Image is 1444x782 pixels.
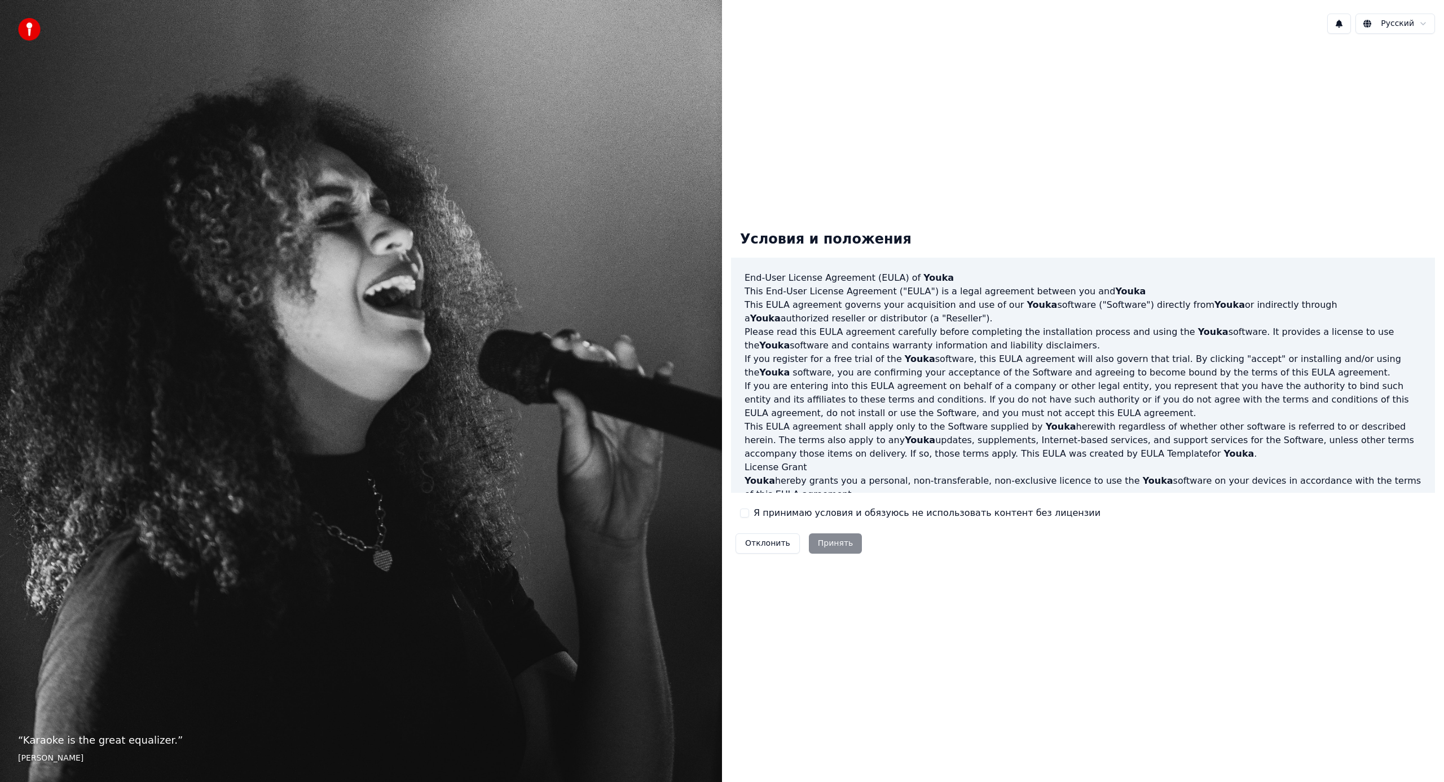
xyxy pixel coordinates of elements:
[18,732,704,748] p: “ Karaoke is the great equalizer. ”
[750,313,781,324] span: Youka
[1115,286,1146,297] span: Youka
[905,435,935,445] span: Youka
[1143,475,1173,486] span: Youka
[745,475,775,486] span: Youka
[1198,326,1229,337] span: Youka
[905,354,935,364] span: Youka
[745,461,1421,474] h3: License Grant
[1046,421,1076,432] span: Youka
[745,474,1421,501] p: hereby grants you a personal, non-transferable, non-exclusive licence to use the software on your...
[18,18,41,41] img: youka
[1027,299,1057,310] span: Youka
[759,340,790,351] span: Youka
[745,420,1421,461] p: This EULA agreement shall apply only to the Software supplied by herewith regardless of whether o...
[754,506,1100,520] label: Я принимаю условия и обязуюсь не использовать контент без лицензии
[745,379,1421,420] p: If you are entering into this EULA agreement on behalf of a company or other legal entity, you re...
[1141,448,1208,459] a: EULA Template
[731,222,921,258] div: Условия и положения
[745,352,1421,379] p: If you register for a free trial of the software, this EULA agreement will also govern that trial...
[923,272,954,283] span: Youka
[759,367,790,378] span: Youka
[1214,299,1245,310] span: Youka
[1223,448,1254,459] span: Youka
[736,533,800,554] button: Отклонить
[745,298,1421,325] p: This EULA agreement governs your acquisition and use of our software ("Software") directly from o...
[745,271,1421,285] h3: End-User License Agreement (EULA) of
[745,285,1421,298] p: This End-User License Agreement ("EULA") is a legal agreement between you and
[18,753,704,764] footer: [PERSON_NAME]
[745,325,1421,352] p: Please read this EULA agreement carefully before completing the installation process and using th...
